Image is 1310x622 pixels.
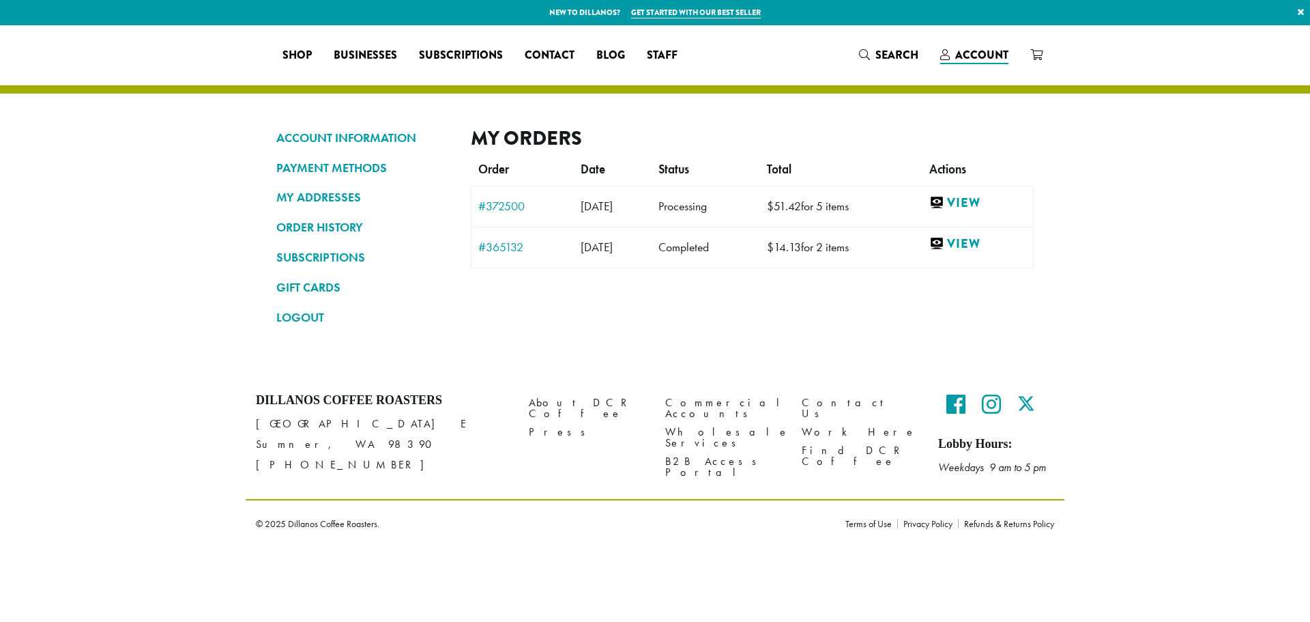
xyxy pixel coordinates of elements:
a: GIFT CARDS [276,276,450,299]
span: Contact [525,47,574,64]
a: About DCR Coffee [529,393,645,423]
a: #372500 [478,200,567,212]
a: Work Here [802,423,918,442]
a: Search [848,44,929,66]
td: for 2 items [760,227,922,268]
td: Completed [652,227,761,268]
span: Subscriptions [419,47,503,64]
a: SUBSCRIPTIONS [276,246,450,269]
a: PAYMENT METHODS [276,156,450,180]
td: for 5 items [760,186,922,227]
a: Contact Us [802,393,918,423]
span: Shop [282,47,312,64]
a: #365132 [478,241,567,253]
a: Commercial Accounts [665,393,781,423]
p: [GEOGRAPHIC_DATA] E Sumner, WA 98390 [PHONE_NUMBER] [256,414,508,475]
span: Search [875,47,918,63]
span: 51.42 [767,199,801,214]
a: View [929,195,1026,212]
span: Businesses [334,47,397,64]
a: B2B Access Portal [665,453,781,482]
a: Get started with our best seller [631,7,761,18]
a: Staff [636,44,688,66]
a: Wholesale Services [665,423,781,453]
a: Terms of Use [845,519,897,528]
span: Staff [647,47,678,64]
span: 14.13 [767,240,801,255]
span: Total [767,162,791,177]
span: Order [478,162,509,177]
a: ACCOUNT INFORMATION [276,126,450,150]
span: [DATE] [581,199,613,214]
a: Find DCR Coffee [802,442,918,471]
em: Weekdays 9 am to 5 pm [938,460,1046,475]
span: Actions [929,162,966,177]
a: LOGOUT [276,306,450,329]
a: Shop [272,44,323,66]
p: © 2025 Dillanos Coffee Roasters. [256,519,825,528]
a: Press [529,423,645,442]
td: Processing [652,186,761,227]
span: Date [581,162,605,177]
a: Refunds & Returns Policy [958,519,1054,528]
a: Privacy Policy [897,519,958,528]
span: Blog [596,47,625,64]
a: View [929,236,1026,253]
span: $ [767,199,774,214]
nav: Account pages [276,126,450,340]
h5: Lobby Hours: [938,437,1054,452]
h2: My Orders [471,126,1034,150]
a: ORDER HISTORY [276,216,450,239]
a: MY ADDRESSES [276,186,450,209]
span: $ [767,240,774,255]
span: Account [955,47,1008,63]
span: Status [658,162,689,177]
h4: Dillanos Coffee Roasters [256,393,508,408]
span: [DATE] [581,240,613,255]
